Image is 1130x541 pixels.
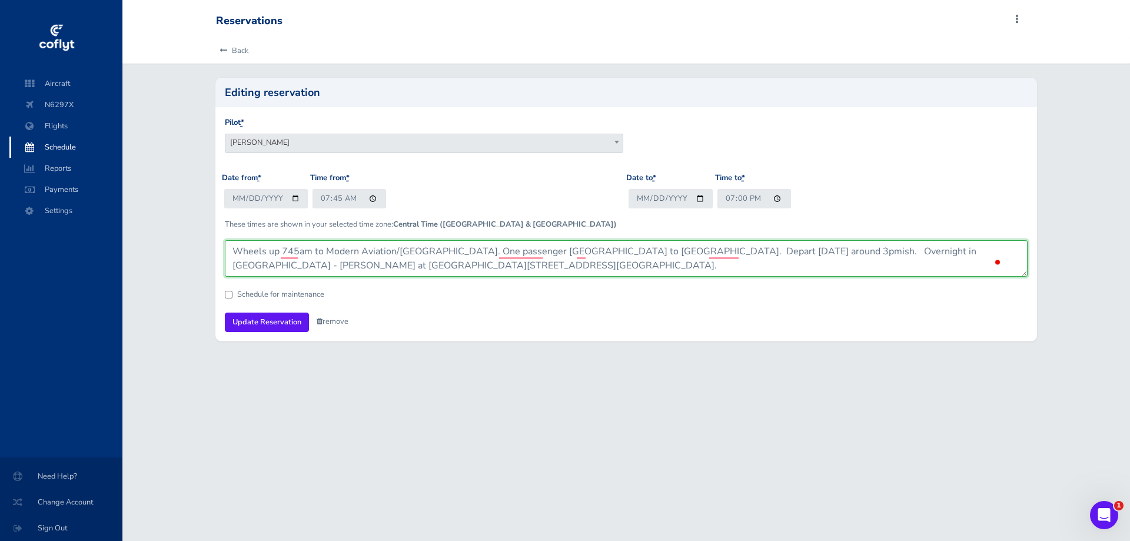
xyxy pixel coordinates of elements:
input: Update Reservation [225,313,309,332]
p: These times are shown in your selected time zone: [225,218,1028,230]
iframe: Intercom live chat [1090,501,1118,529]
span: Matthew Hartsfield [225,134,623,151]
span: N6297X [21,94,111,115]
abbr: required [742,172,745,183]
span: Settings [21,200,111,221]
h2: Editing reservation [225,87,1028,98]
span: Need Help? [14,466,108,487]
div: Reservations [216,15,282,28]
abbr: required [241,117,244,128]
label: Schedule for maintenance [237,291,324,298]
abbr: required [258,172,261,183]
label: Date from [222,172,261,184]
textarea: To enrich screen reader interactions, please activate Accessibility in Grammarly extension settings [225,240,1028,277]
span: Matthew Hartsfield [225,134,623,153]
span: Reports [21,158,111,179]
label: Time from [310,172,350,184]
label: Time to [715,172,745,184]
span: Aircraft [21,73,111,94]
label: Date to [626,172,656,184]
a: Back [216,38,248,64]
span: Flights [21,115,111,137]
label: Pilot [225,117,244,129]
a: remove [317,316,348,327]
abbr: required [346,172,350,183]
span: Change Account [14,492,108,513]
span: Sign Out [14,517,108,539]
span: 1 [1114,501,1124,510]
span: Schedule [21,137,111,158]
span: Payments [21,179,111,200]
b: Central Time ([GEOGRAPHIC_DATA] & [GEOGRAPHIC_DATA]) [393,219,617,230]
abbr: required [653,172,656,183]
img: coflyt logo [37,21,76,56]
